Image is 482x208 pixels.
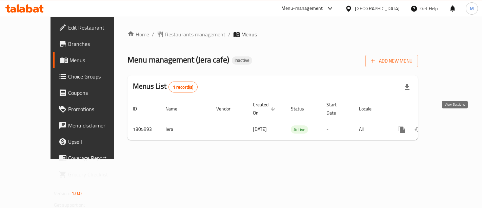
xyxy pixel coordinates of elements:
[232,57,252,63] span: Inactive
[165,105,186,113] span: Name
[133,105,146,113] span: ID
[169,84,198,90] span: 1 record(s)
[127,30,418,38] nav: breadcrumb
[241,30,257,38] span: Menus
[470,5,474,12] span: M
[228,30,230,38] li: /
[354,119,388,140] td: All
[371,57,413,65] span: Add New Menu
[53,134,131,150] a: Upsell
[127,52,229,67] span: Menu management ( Jera cafe )
[399,79,415,95] div: Export file
[157,30,225,38] a: Restaurants management
[68,121,125,129] span: Menu disclaimer
[321,119,354,140] td: -
[53,101,131,117] a: Promotions
[388,99,464,119] th: Actions
[232,56,252,65] div: Inactive
[127,119,160,140] td: 1305993
[365,55,418,67] button: Add New Menu
[291,126,308,134] span: Active
[326,101,345,117] span: Start Date
[68,23,125,32] span: Edit Restaurant
[53,52,131,68] a: Menus
[53,117,131,134] a: Menu disclaimer
[53,68,131,85] a: Choice Groups
[216,105,239,113] span: Vendor
[152,30,154,38] li: /
[68,154,125,162] span: Coverage Report
[410,121,426,138] button: Change Status
[72,189,82,198] span: 1.0.0
[355,5,400,12] div: [GEOGRAPHIC_DATA]
[127,30,149,38] a: Home
[53,19,131,36] a: Edit Restaurant
[281,4,323,13] div: Menu-management
[253,125,267,134] span: [DATE]
[53,166,131,183] a: Grocery Checklist
[68,72,125,81] span: Choice Groups
[68,105,125,113] span: Promotions
[54,189,71,198] span: Version:
[253,101,277,117] span: Created On
[69,56,125,64] span: Menus
[359,105,380,113] span: Locale
[53,36,131,52] a: Branches
[127,99,464,140] table: enhanced table
[68,170,125,178] span: Grocery Checklist
[53,85,131,101] a: Coupons
[68,40,125,48] span: Branches
[160,119,211,140] td: Jera
[53,150,131,166] a: Coverage Report
[291,105,313,113] span: Status
[165,30,225,38] span: Restaurants management
[133,81,198,92] h2: Menus List
[168,82,198,92] div: Total records count
[68,89,125,97] span: Coupons
[394,121,410,138] button: more
[68,138,125,146] span: Upsell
